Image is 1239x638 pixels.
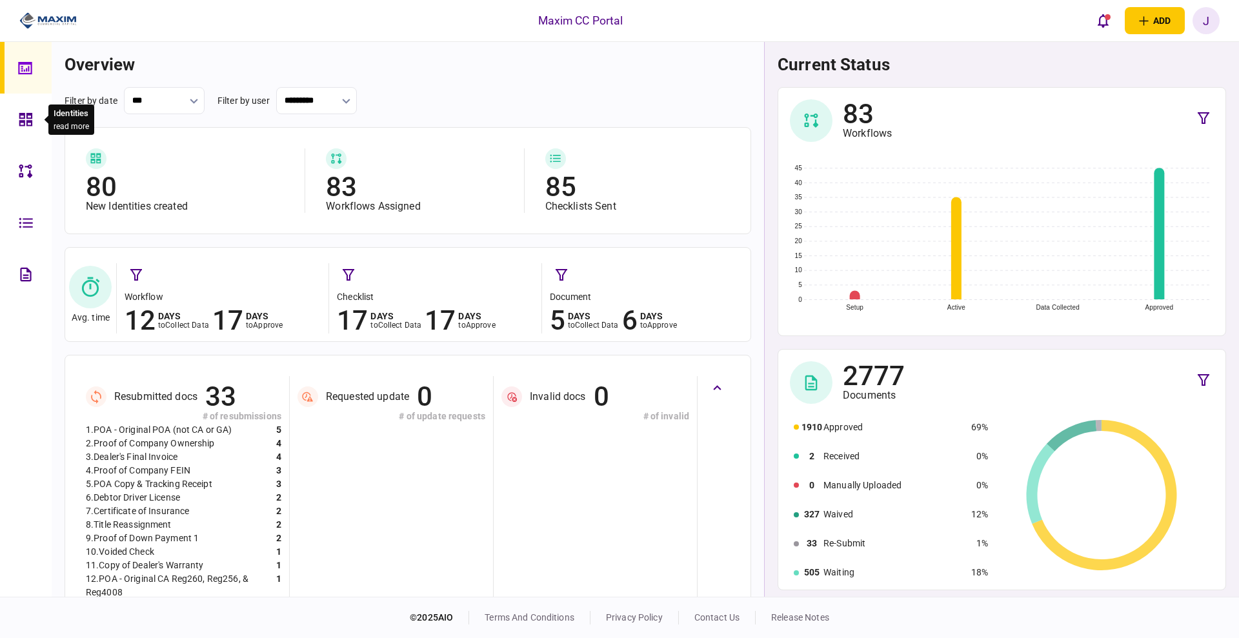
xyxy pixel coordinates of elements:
[410,611,469,624] div: © 2025 AIO
[158,312,209,321] div: days
[86,545,154,559] div: 10 . Voided Check
[485,612,574,623] a: terms and conditions
[971,566,988,579] div: 18%
[801,508,822,521] div: 327
[276,504,281,518] div: 2
[378,321,422,330] span: collect data
[125,308,156,334] div: 12
[276,518,281,532] div: 2
[795,194,803,201] text: 35
[801,479,822,492] div: 0
[276,559,281,572] div: 1
[276,572,281,599] div: 1
[550,290,747,304] div: document
[54,107,89,120] div: Identities
[823,421,965,434] div: Approved
[801,421,822,434] div: 1910
[337,290,534,304] div: checklist
[253,321,283,330] span: approve
[466,321,496,330] span: approve
[297,410,485,423] div: # of update requests
[538,12,623,29] div: Maxim CC Portal
[971,479,988,492] div: 0%
[647,321,677,330] span: approve
[823,450,965,463] div: Received
[86,532,199,545] div: 9 . Proof of Down Payment 1
[971,537,988,550] div: 1%
[843,389,905,402] div: Documents
[217,94,270,108] div: filter by user
[971,421,988,434] div: 69%
[19,11,77,30] img: client company logo
[795,208,803,215] text: 30
[798,296,802,303] text: 0
[86,559,204,572] div: 11 . Copy of Dealer's Warranty
[326,390,409,403] div: Requested update
[165,321,209,330] span: collect data
[276,491,281,504] div: 2
[86,450,177,464] div: 3 . Dealer's Final Invoice
[86,477,212,491] div: 5 . POA Copy & Tracking Receipt
[458,321,495,330] div: to
[458,312,495,321] div: days
[326,174,510,200] div: 83
[530,390,586,403] div: Invalid docs
[1036,304,1079,311] text: Data Collected
[114,390,197,403] div: Resubmitted docs
[276,423,281,437] div: 5
[86,504,189,518] div: 7 . Certificate of Insurance
[65,55,751,74] h1: overview
[72,312,110,323] div: Avg. time
[843,101,892,127] div: 83
[550,308,565,334] div: 5
[86,491,180,504] div: 6 . Debtor Driver License
[276,477,281,491] div: 3
[622,308,638,334] div: 6
[276,464,281,477] div: 3
[778,55,1226,74] h1: current status
[823,479,965,492] div: Manually Uploaded
[54,122,89,131] button: read more
[843,127,892,140] div: Workflows
[86,464,190,477] div: 4 . Proof of Company FEIN
[1125,7,1185,34] button: open adding identity options
[370,312,421,321] div: days
[86,572,276,599] div: 12 . POA - Original CA Reg260, Reg256, & Reg4008
[86,518,172,532] div: 8 . Title Reassignment
[971,450,988,463] div: 0%
[276,545,281,559] div: 1
[276,450,281,464] div: 4
[337,308,368,334] div: 17
[795,164,803,172] text: 45
[823,537,965,550] div: Re-Submit
[86,410,281,423] div: # of resubmissions
[594,384,609,410] div: 0
[86,437,215,450] div: 2 . Proof of Company Ownership
[501,410,689,423] div: # of invalid
[86,174,292,200] div: 80
[370,321,421,330] div: to
[947,304,965,311] text: Active
[801,537,822,550] div: 33
[545,174,730,200] div: 85
[1090,7,1117,34] button: open notifications list
[1193,7,1220,34] button: J
[65,94,117,108] div: filter by date
[606,612,663,623] a: privacy policy
[771,612,829,623] a: release notes
[798,281,802,288] text: 5
[823,566,965,579] div: Waiting
[823,508,965,521] div: Waived
[276,437,281,450] div: 4
[1145,304,1173,311] text: Approved
[246,321,283,330] div: to
[86,200,292,213] div: New Identities created
[795,266,803,274] text: 10
[246,312,283,321] div: days
[575,321,619,330] span: collect data
[276,532,281,545] div: 2
[326,200,510,213] div: Workflows Assigned
[640,321,677,330] div: to
[846,304,863,311] text: Setup
[971,508,988,521] div: 12%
